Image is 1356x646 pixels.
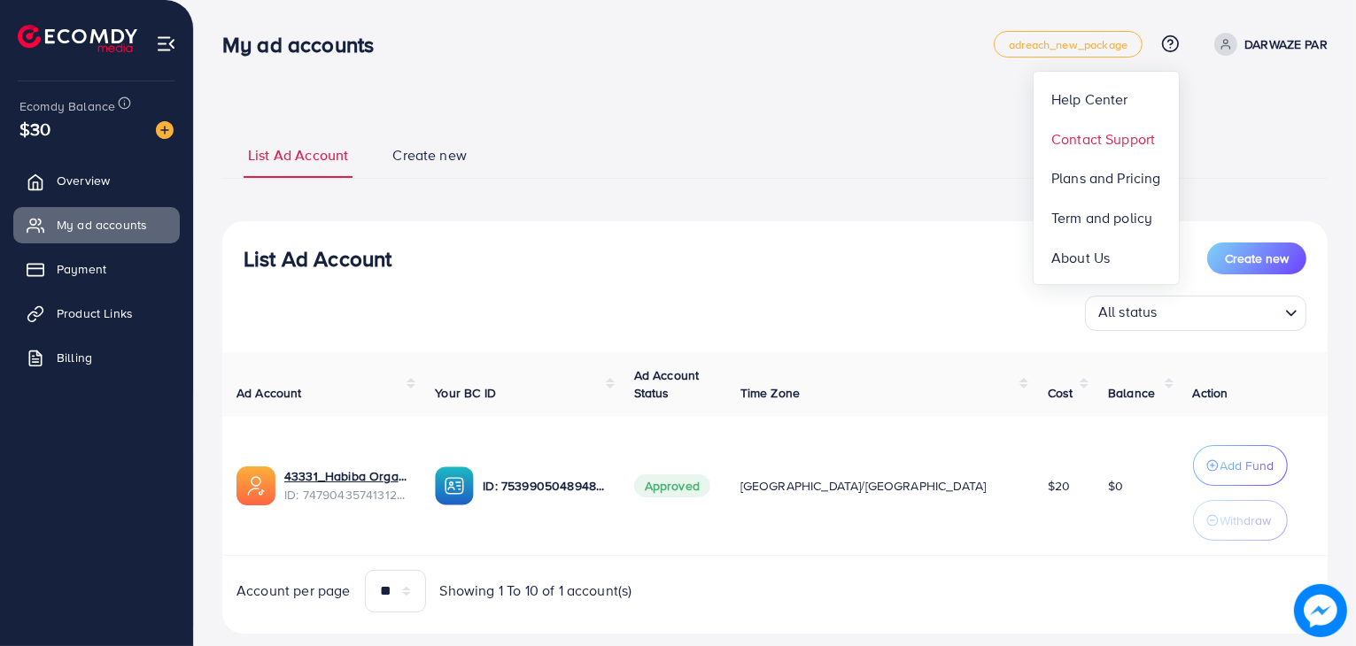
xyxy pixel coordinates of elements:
[1225,250,1289,267] span: Create new
[1048,384,1073,402] span: Cost
[1193,500,1288,541] button: Withdraw
[19,116,50,142] span: $30
[435,466,474,505] img: ic-ba-acc.ded83a64.svg
[57,172,110,189] span: Overview
[156,121,174,139] img: image
[1244,34,1328,55] p: DARWAZE PAR
[13,207,180,242] a: My ad accounts
[222,32,388,58] h3: My ad accounts
[1051,207,1152,228] span: Term and policy
[1207,33,1328,56] a: DARWAZE PAR
[1009,39,1127,50] span: adreach_new_package
[1207,242,1306,274] button: Create new
[13,340,180,375] a: Billing
[1085,296,1306,331] div: Search for option
[440,581,632,601] span: Showing 1 To 10 of 1 account(s)
[236,581,351,601] span: Account per page
[1220,455,1275,476] p: Add Fund
[57,304,133,322] span: Product Links
[435,384,496,402] span: Your BC ID
[1095,298,1161,327] span: All status
[1051,88,1128,110] span: Help Center
[244,246,391,272] h3: List Ad Account
[740,384,800,402] span: Time Zone
[18,25,137,52] img: logo
[1193,384,1228,402] span: Action
[634,366,700,402] span: Ad Account Status
[284,467,407,485] a: 43331_Habiba Organics_1741350539680
[1108,384,1155,402] span: Balance
[236,466,275,505] img: ic-ads-acc.e4c84228.svg
[57,349,92,366] span: Billing
[248,145,348,165] span: List Ad Account
[740,477,987,495] span: [GEOGRAPHIC_DATA]/[GEOGRAPHIC_DATA]
[19,97,115,115] span: Ecomdy Balance
[1163,299,1278,327] input: Search for option
[57,216,147,234] span: My ad accounts
[156,34,176,54] img: menu
[994,31,1143,58] a: adreach_new_package
[392,145,467,165] span: Create new
[1051,128,1155,150] span: Contact Support
[13,251,180,287] a: Payment
[1048,477,1070,495] span: $20
[284,467,407,504] div: <span class='underline'>43331_Habiba Organics_1741350539680</span></br>7479043574131261457
[57,260,106,278] span: Payment
[1294,584,1347,637] img: image
[1051,247,1110,268] span: About Us
[1193,445,1288,486] button: Add Fund
[13,163,180,198] a: Overview
[483,475,605,496] p: ID: 7539905048948539409
[634,474,710,497] span: Approved
[1051,167,1161,188] span: Plans and Pricing
[1220,510,1272,531] p: Withdraw
[1108,477,1123,495] span: $0
[13,296,180,331] a: Product Links
[236,384,302,402] span: Ad Account
[284,486,407,504] span: ID: 7479043574131261457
